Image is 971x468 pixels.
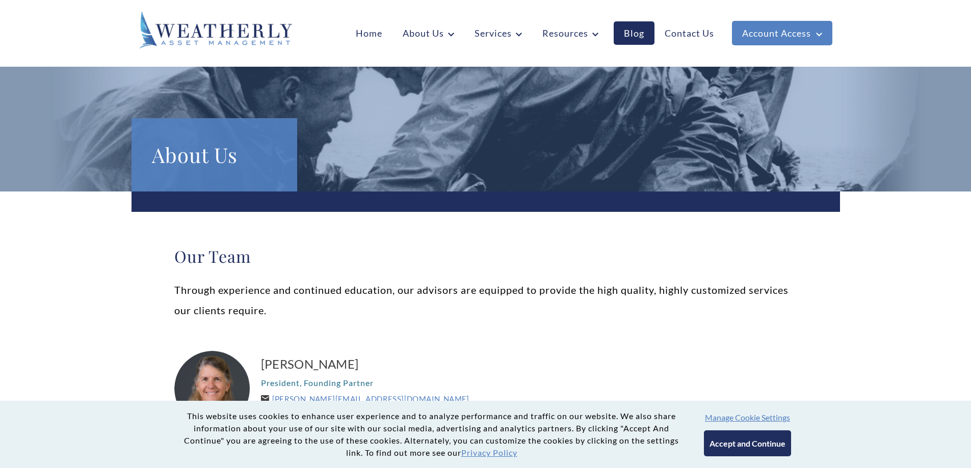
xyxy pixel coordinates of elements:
[461,448,517,457] a: Privacy Policy
[614,21,654,45] a: Blog
[392,21,464,45] a: About Us
[174,246,797,266] h2: Our Team
[705,412,790,422] button: Manage Cookie Settings
[704,430,791,456] button: Accept and Continue
[261,375,797,391] p: President, Founding Partner
[532,21,609,45] a: Resources
[139,11,292,49] img: Weatherly
[261,356,797,372] a: [PERSON_NAME]
[346,21,392,45] a: Home
[732,21,832,45] a: Account Access
[261,394,469,403] a: [PERSON_NAME][EMAIL_ADDRESS][DOMAIN_NAME]
[654,21,724,45] a: Contact Us
[180,410,684,459] p: This website uses cookies to enhance user experience and to analyze performance and traffic on ou...
[464,21,532,45] a: Services
[152,139,277,171] h1: About Us
[174,280,797,320] p: Through experience and continued education, our advisors are equipped to provide the high quality...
